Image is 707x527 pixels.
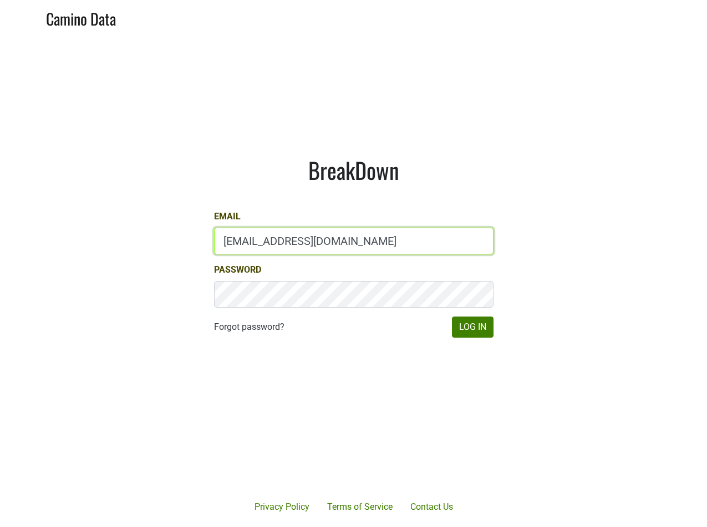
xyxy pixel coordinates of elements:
a: Contact Us [401,496,462,518]
label: Email [214,210,241,223]
a: Privacy Policy [246,496,318,518]
a: Terms of Service [318,496,401,518]
button: Log In [452,317,494,338]
h1: BreakDown [214,157,494,183]
label: Password [214,263,261,277]
a: Camino Data [46,4,116,31]
a: Forgot password? [214,320,284,334]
